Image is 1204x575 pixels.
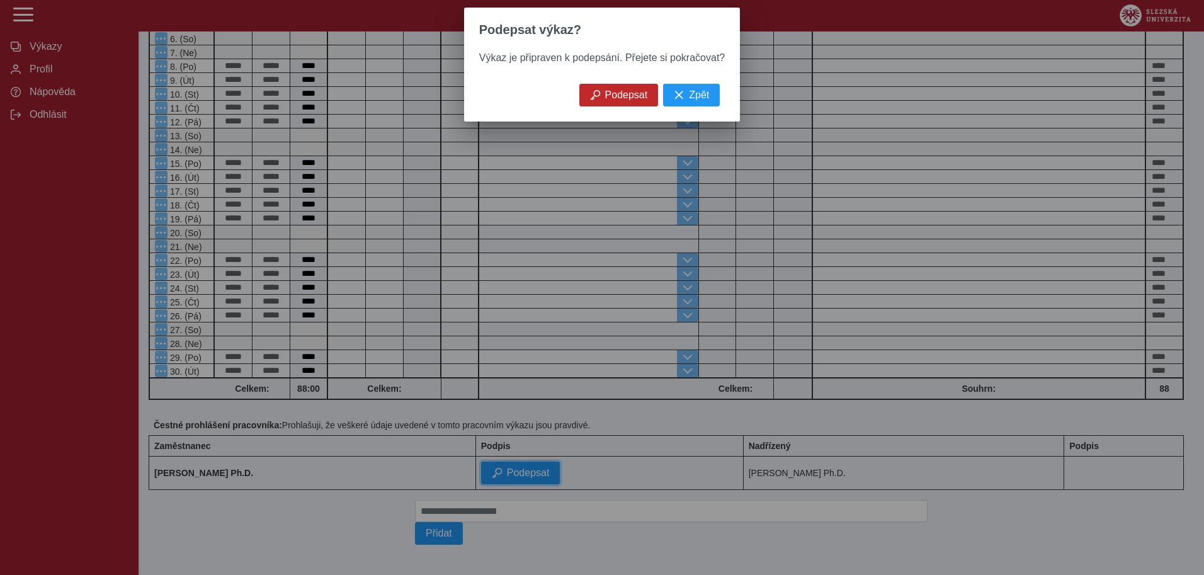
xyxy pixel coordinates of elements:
button: Zpět [663,84,720,106]
span: Výkaz je připraven k podepsání. Přejete si pokračovat? [479,52,725,63]
button: Podepsat [579,84,659,106]
span: Zpět [689,89,709,101]
span: Podepsat výkaz? [479,23,581,37]
span: Podepsat [605,89,648,101]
